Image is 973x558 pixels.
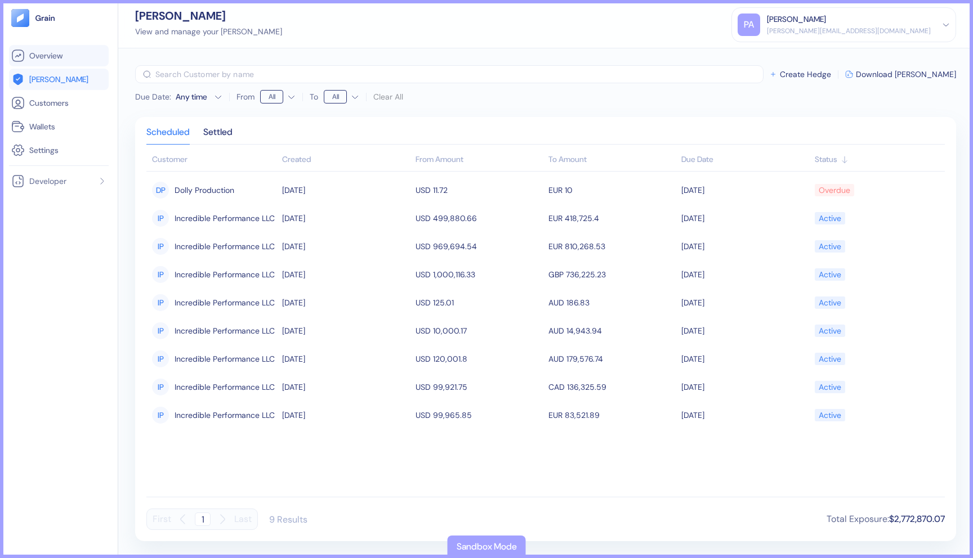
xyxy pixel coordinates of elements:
td: [DATE] [679,345,811,373]
button: First [153,508,171,530]
div: Active [819,377,841,397]
div: IP [152,350,169,367]
div: Sort ascending [681,154,809,165]
span: Dolly Production [175,181,234,200]
td: USD 1,000,116.33 [413,260,546,289]
td: USD 11.72 [413,176,546,204]
div: PA [738,13,760,36]
td: [DATE] [279,204,412,232]
div: IP [152,238,169,255]
div: IP [152,210,169,227]
td: USD 10,000.17 [413,317,546,345]
td: AUD 14,943.94 [546,317,679,345]
div: Total Exposure : [827,512,945,526]
div: Any time [176,91,209,102]
span: Wallets [29,121,55,132]
div: IP [152,379,169,395]
span: Incredible Performance LLC [175,349,275,368]
div: 9 Results [269,514,307,525]
button: From [260,88,296,106]
td: EUR 83,521.89 [546,401,679,429]
div: Settled [203,128,233,144]
td: USD 120,001.8 [413,345,546,373]
span: Incredible Performance LLC [175,237,275,256]
label: To [310,93,318,101]
td: [DATE] [279,345,412,373]
button: Create Hedge [769,70,831,78]
label: From [236,93,255,101]
div: Sort ascending [282,154,409,165]
td: [DATE] [279,176,412,204]
span: Incredible Performance LLC [175,321,275,340]
img: logo-tablet-V2.svg [11,9,29,27]
span: Customers [29,97,69,109]
div: Overdue [819,181,850,200]
td: [DATE] [279,401,412,429]
span: Create Hedge [780,70,831,78]
button: Download [PERSON_NAME] [845,70,956,78]
td: GBP 736,225.23 [546,260,679,289]
span: Download [PERSON_NAME] [856,70,956,78]
a: Overview [11,49,106,62]
td: [DATE] [279,373,412,401]
td: [DATE] [279,232,412,260]
a: Customers [11,96,106,110]
button: Due Date:Any time [135,91,222,102]
td: [DATE] [679,204,811,232]
span: $2,772,870.07 [889,513,945,525]
div: Active [819,321,841,340]
input: Search Customer by name [155,65,764,83]
div: Active [819,209,841,228]
span: [PERSON_NAME] [29,74,88,85]
span: Settings [29,145,59,156]
div: [PERSON_NAME] [135,10,282,21]
td: [DATE] [679,401,811,429]
td: [DATE] [679,317,811,345]
span: Due Date : [135,91,171,102]
td: [DATE] [279,289,412,317]
td: EUR 810,268.53 [546,232,679,260]
div: IP [152,266,169,283]
div: IP [152,407,169,424]
div: Scheduled [146,128,190,144]
th: From Amount [413,149,546,172]
td: [DATE] [679,176,811,204]
td: USD 969,694.54 [413,232,546,260]
div: Active [819,406,841,425]
div: View and manage your [PERSON_NAME] [135,26,282,38]
td: [DATE] [679,232,811,260]
span: Incredible Performance LLC [175,293,275,312]
td: USD 99,921.75 [413,373,546,401]
div: Active [819,265,841,284]
span: Incredible Performance LLC [175,209,275,228]
div: Active [819,237,841,256]
td: [DATE] [679,289,811,317]
button: Last [234,508,252,530]
span: Incredible Performance LLC [175,377,275,397]
button: To [324,88,359,106]
td: [DATE] [679,260,811,289]
div: Active [819,349,841,368]
div: IP [152,322,169,339]
a: [PERSON_NAME] [11,73,106,86]
td: EUR 418,725.4 [546,204,679,232]
div: Sort ascending [815,154,939,165]
span: Developer [29,175,66,187]
span: Incredible Performance LLC [175,406,275,425]
td: CAD 136,325.59 [546,373,679,401]
div: Sandbox Mode [457,540,517,553]
div: DP [152,182,169,199]
td: EUR 10 [546,176,679,204]
div: [PERSON_NAME] [767,13,826,25]
td: [DATE] [279,317,412,345]
span: Overview [29,50,63,61]
td: USD 99,965.85 [413,401,546,429]
td: [DATE] [279,260,412,289]
a: Wallets [11,120,106,133]
div: IP [152,294,169,311]
span: Incredible Performance LLC [175,265,275,284]
a: Settings [11,143,106,157]
img: logo [35,14,56,22]
td: AUD 179,576.74 [546,345,679,373]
